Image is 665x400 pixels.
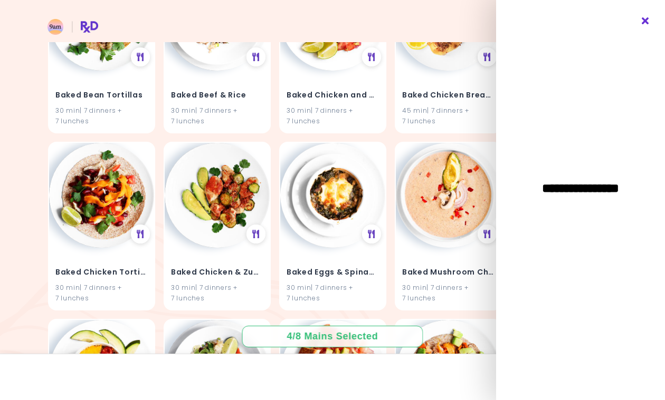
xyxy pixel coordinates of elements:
div: See Meal Plan [131,47,150,66]
div: 30 min | 7 dinners + 7 lunches [287,106,379,126]
div: 30 min | 7 dinners + 7 lunches [287,283,379,303]
div: See Meal Plan [478,225,497,243]
h4: Baked Eggs & Spinach [287,264,379,281]
div: See Meal Plan [362,225,381,243]
img: RxDiet [47,19,98,35]
div: 45 min | 7 dinners + 7 lunches [402,106,495,126]
h4: Baked Chicken Tortillas [55,264,148,281]
div: See Meal Plan [246,225,265,243]
div: 30 min | 7 dinners + 7 lunches [55,106,148,126]
h4: Baked Beef & Rice [171,87,263,104]
h4: Baked Bean Tortillas [55,87,148,104]
div: See Meal Plan [131,225,150,243]
div: 30 min | 7 dinners + 7 lunches [402,283,495,303]
div: 30 min | 7 dinners + 7 lunches [171,283,263,303]
div: 30 min | 7 dinners + 7 lunches [55,283,148,303]
div: See Meal Plan [246,47,265,66]
div: See Meal Plan [362,47,381,66]
h4: Baked Mushroom Chowder [402,264,495,281]
i: Close [641,17,651,25]
h4: Baked Chicken and Salsa [287,87,379,104]
h4: Baked Chicken Breast With Potatoes [402,87,495,104]
div: See Meal Plan [478,47,497,66]
div: 4 / 8 Mains Selected [279,330,386,343]
div: 30 min | 7 dinners + 7 lunches [171,106,263,126]
h4: Baked Chicken & Zucchinis [171,264,263,281]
